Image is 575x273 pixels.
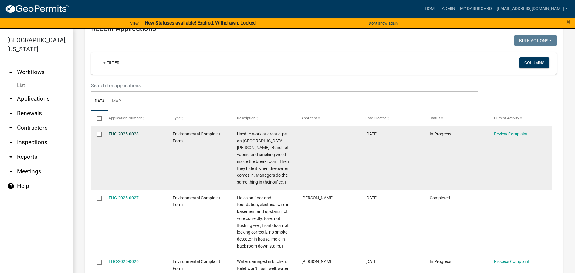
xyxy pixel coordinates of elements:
a: Home [422,3,439,15]
strong: New Statuses available! Expired, Withdrawn, Locked [145,20,256,26]
datatable-header-cell: Applicant [295,111,360,125]
a: EHC-2025-0028 [109,132,139,136]
input: Search for applications [91,79,478,92]
a: Data [91,92,108,111]
span: Yen Dang [301,259,334,264]
span: Description [237,116,255,120]
datatable-header-cell: Status [424,111,488,125]
span: Current Activity [494,116,519,120]
a: EHC-2025-0026 [109,259,139,264]
span: Holes on floor and foundation, electrical wire in basement and upstairs not wire correctly, toile... [237,195,289,248]
a: Process Complaint [494,259,529,264]
a: + Filter [98,57,124,68]
a: EHC-2025-0027 [109,195,139,200]
i: help [7,182,15,190]
button: Don't show again [366,18,400,28]
span: 08/22/2025 [365,132,378,136]
i: arrow_drop_down [7,139,15,146]
i: arrow_drop_down [7,153,15,161]
i: arrow_drop_down [7,124,15,132]
button: Close [567,18,570,25]
span: In Progress [430,259,451,264]
span: Applicant [301,116,317,120]
button: Bulk Actions [514,35,557,46]
span: Application Number [109,116,142,120]
datatable-header-cell: Current Activity [488,111,552,125]
i: arrow_drop_down [7,110,15,117]
a: View [128,18,141,28]
span: Status [430,116,440,120]
datatable-header-cell: Select [91,111,103,125]
button: Columns [519,57,549,68]
span: Environmental Complaint Form [173,259,220,271]
span: Date Created [365,116,387,120]
datatable-header-cell: Application Number [103,111,167,125]
i: arrow_drop_down [7,168,15,175]
datatable-header-cell: Type [167,111,231,125]
span: Environmental Complaint Form [173,195,220,207]
datatable-header-cell: Description [231,111,296,125]
datatable-header-cell: Date Created [360,111,424,125]
span: Yen Dang [301,195,334,200]
a: Review Complaint [494,132,528,136]
i: arrow_drop_up [7,68,15,76]
span: Completed [430,195,450,200]
a: My Dashboard [458,3,494,15]
span: 08/21/2025 [365,195,378,200]
span: Used to work at great clips on south reed road. Bunch of vaping and smoking weed inside the break... [237,132,289,185]
span: 08/21/2025 [365,259,378,264]
span: In Progress [430,132,451,136]
span: Type [173,116,181,120]
i: arrow_drop_down [7,95,15,102]
span: × [567,18,570,26]
span: Environmental Complaint Form [173,132,220,143]
a: Admin [439,3,458,15]
a: [EMAIL_ADDRESS][DOMAIN_NAME] [494,3,570,15]
a: Map [108,92,125,111]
